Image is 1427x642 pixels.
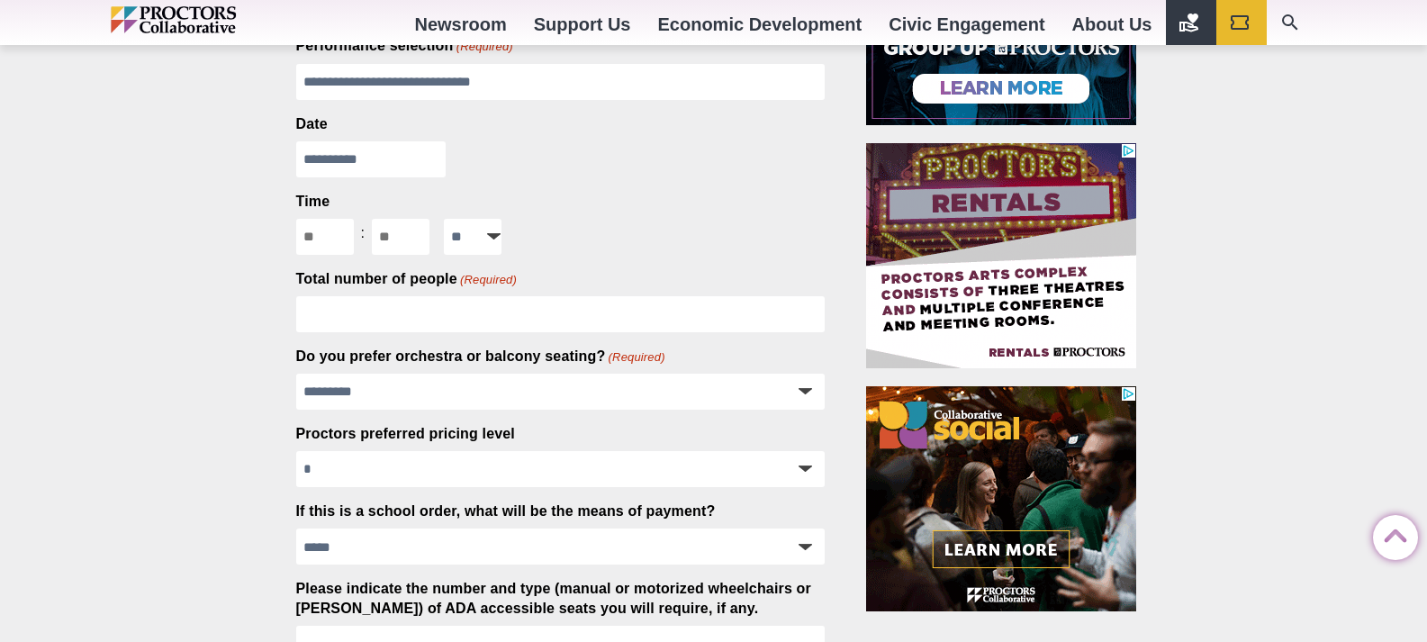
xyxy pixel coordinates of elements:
img: Proctors logo [111,6,313,33]
label: Date [296,114,328,134]
iframe: Advertisement [866,386,1136,611]
label: If this is a school order, what will be the means of payment? [296,502,716,521]
label: Total number of people [296,269,518,289]
label: Proctors preferred pricing level [296,424,515,444]
iframe: Advertisement [866,143,1136,368]
label: Do you prefer orchestra or balcony seating? [296,347,665,366]
label: Please indicate the number and type (manual or motorized wheelchairs or [PERSON_NAME]) of ADA acc... [296,579,826,619]
legend: Time [296,192,330,212]
span: (Required) [458,272,517,288]
a: Back to Top [1373,516,1409,552]
div: : [354,219,373,248]
span: (Required) [607,349,665,366]
label: Performance selection [296,36,513,56]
